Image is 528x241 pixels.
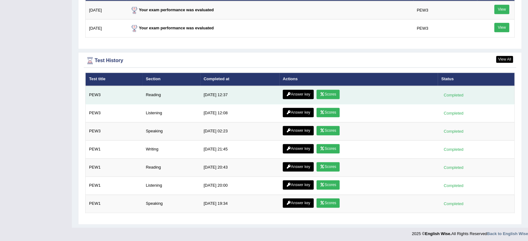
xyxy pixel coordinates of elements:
[494,5,509,14] a: View
[413,19,477,37] td: PEW3
[142,73,200,86] th: Section
[142,104,200,122] td: Listening
[86,86,142,104] td: PEW3
[438,73,514,86] th: Status
[283,108,314,117] a: Answer key
[200,158,279,176] td: [DATE] 20:43
[86,19,126,37] td: [DATE]
[86,140,142,158] td: PEW1
[142,158,200,176] td: Reading
[487,231,528,236] a: Back to English Wise
[86,194,142,213] td: PEW1
[279,73,438,86] th: Actions
[86,176,142,194] td: PEW1
[130,26,214,30] strong: Your exam performance was evaluated
[200,140,279,158] td: [DATE] 21:45
[200,104,279,122] td: [DATE] 12:08
[283,162,314,171] a: Answer key
[283,144,314,153] a: Answer key
[496,56,513,63] a: View All
[441,182,466,189] div: Completed
[441,146,466,153] div: Completed
[425,231,451,236] strong: English Wise.
[86,1,126,19] td: [DATE]
[85,56,515,65] div: Test History
[86,158,142,176] td: PEW1
[86,104,142,122] td: PEW3
[142,86,200,104] td: Reading
[316,144,340,153] a: Scores
[142,194,200,213] td: Speaking
[413,1,477,19] td: PEW3
[316,198,340,208] a: Scores
[130,7,214,12] strong: Your exam performance was evaluated
[441,128,466,135] div: Completed
[316,126,340,135] a: Scores
[441,164,466,171] div: Completed
[441,92,466,98] div: Completed
[200,122,279,140] td: [DATE] 02:23
[142,140,200,158] td: Writing
[200,73,279,86] th: Completed at
[316,90,340,99] a: Scores
[441,200,466,207] div: Completed
[316,180,340,189] a: Scores
[200,176,279,194] td: [DATE] 20:00
[316,162,340,171] a: Scores
[283,126,314,135] a: Answer key
[283,90,314,99] a: Answer key
[412,228,528,237] div: 2025 © All Rights Reserved
[142,176,200,194] td: Listening
[494,23,509,32] a: View
[200,86,279,104] td: [DATE] 12:37
[441,110,466,116] div: Completed
[200,194,279,213] td: [DATE] 19:34
[283,198,314,208] a: Answer key
[86,73,142,86] th: Test title
[86,122,142,140] td: PEW3
[316,108,340,117] a: Scores
[283,180,314,189] a: Answer key
[142,122,200,140] td: Speaking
